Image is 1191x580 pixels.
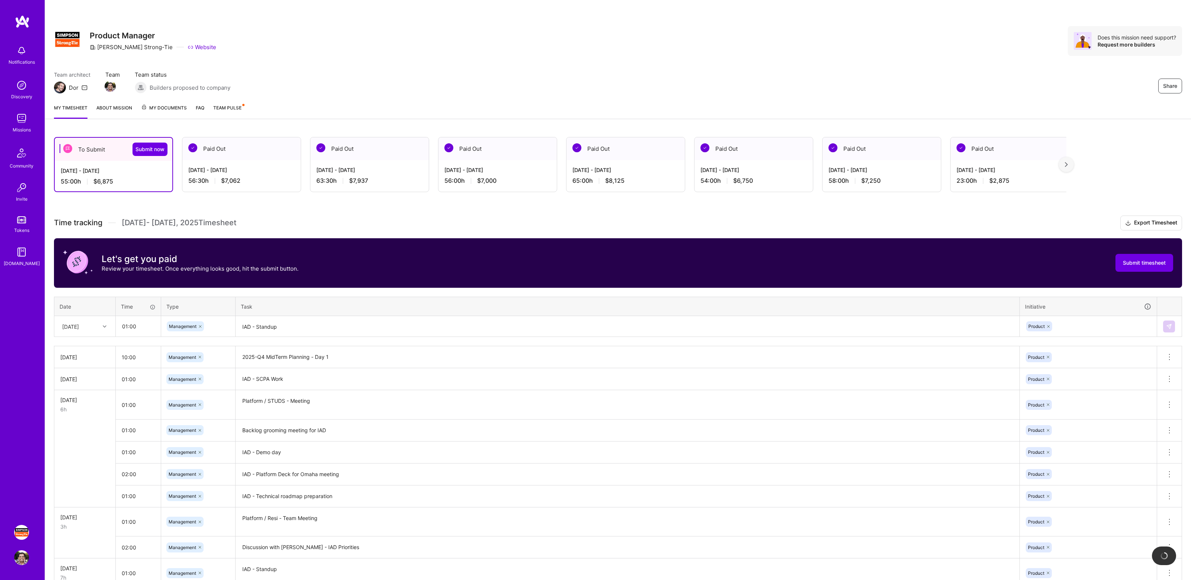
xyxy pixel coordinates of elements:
span: Management [169,376,196,382]
span: $7,937 [349,177,368,185]
div: Discovery [11,93,32,101]
h3: Product Manager [90,31,216,40]
img: Builders proposed to company [135,82,147,93]
div: Missions [13,126,31,134]
img: Company Logo [54,26,81,53]
span: Management [169,493,196,499]
img: coin [63,247,93,277]
div: 23:00 h [957,177,1063,185]
span: Product [1028,324,1045,329]
textarea: 2025-Q4 MidTerm Planning - Day 1 [236,347,1019,367]
img: Paid Out [957,143,965,152]
img: logo [15,15,30,28]
img: tokens [17,216,26,223]
div: [DATE] [60,396,109,404]
img: Paid Out [444,143,453,152]
span: Submit now [135,146,165,153]
a: My timesheet [54,104,87,119]
i: icon Mail [82,85,87,90]
span: Management [169,545,196,550]
button: Submit now [132,143,167,156]
textarea: IAD - Standup [236,317,1019,337]
span: Management [169,402,196,408]
span: Team architect [54,71,90,79]
div: 56:30 h [188,177,295,185]
a: Simpson Strong-Tie: Product Manager [12,525,31,540]
th: Type [161,297,236,316]
a: Team Pulse [213,104,244,119]
img: Community [13,144,31,162]
img: Avatar [1074,32,1092,50]
div: Dor [69,84,79,92]
th: Task [236,297,1020,316]
img: discovery [14,78,29,93]
span: My Documents [141,104,187,112]
textarea: Platform / Resi - Team Meeting [236,508,1019,536]
span: Management [169,354,196,360]
i: icon Download [1125,219,1131,227]
span: $8,125 [605,177,625,185]
div: Notifications [9,58,35,66]
div: Paid Out [695,137,813,160]
div: null [1163,321,1176,332]
div: Invite [16,195,28,203]
img: right [1065,162,1068,167]
div: 6h [60,405,109,413]
textarea: IAD - Technical roadmap preparation [236,486,1019,507]
textarea: IAD - SCPA Work [236,369,1019,389]
span: $2,875 [989,177,1009,185]
img: To Submit [63,144,72,153]
div: [DATE] [62,322,79,330]
input: HH:MM [116,369,161,389]
div: [DATE] - [DATE] [700,166,807,174]
img: Simpson Strong-Tie: Product Manager [14,525,29,540]
span: Product [1028,449,1044,455]
span: Management [169,449,196,455]
button: Share [1158,79,1182,93]
textarea: IAD - Platform Deck for Omaha meeting [236,464,1019,485]
div: Initiative [1025,302,1152,311]
span: Management [169,324,197,329]
div: Does this mission need support? [1098,34,1176,41]
i: icon CompanyGray [90,44,96,50]
img: teamwork [14,111,29,126]
div: [DATE] - [DATE] [957,166,1063,174]
input: HH:MM [116,420,161,440]
a: Website [188,43,216,51]
div: 63:30 h [316,177,423,185]
div: Time [121,303,156,310]
input: HH:MM [116,512,161,532]
span: Time tracking [54,218,102,227]
div: To Submit [55,138,172,161]
span: $7,062 [221,177,240,185]
img: loading [1160,552,1168,560]
div: [DATE] [60,513,109,521]
img: User Avatar [14,550,29,565]
textarea: Platform / STUDS - Meeting [236,391,1019,419]
a: My Documents [141,104,187,119]
span: $7,000 [477,177,496,185]
div: [DATE] - [DATE] [188,166,295,174]
div: 56:00 h [444,177,551,185]
span: Product [1028,402,1044,408]
div: [PERSON_NAME] Strong-Tie [90,43,173,51]
img: Submit [1166,324,1172,329]
th: Date [54,297,116,316]
img: Team Architect [54,82,66,93]
div: [DATE] - [DATE] [316,166,423,174]
span: $6,750 [733,177,753,185]
img: guide book [14,245,29,259]
div: 54:00 h [700,177,807,185]
div: [DATE] [60,564,109,572]
span: $7,250 [861,177,881,185]
a: FAQ [196,104,204,119]
div: [DATE] - [DATE] [828,166,935,174]
input: HH:MM [116,486,161,506]
span: Team status [135,71,230,79]
span: Product [1028,427,1044,433]
span: Team Pulse [213,105,242,111]
a: About Mission [96,104,132,119]
input: HH:MM [116,316,160,336]
span: Product [1028,376,1044,382]
span: Product [1028,493,1044,499]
